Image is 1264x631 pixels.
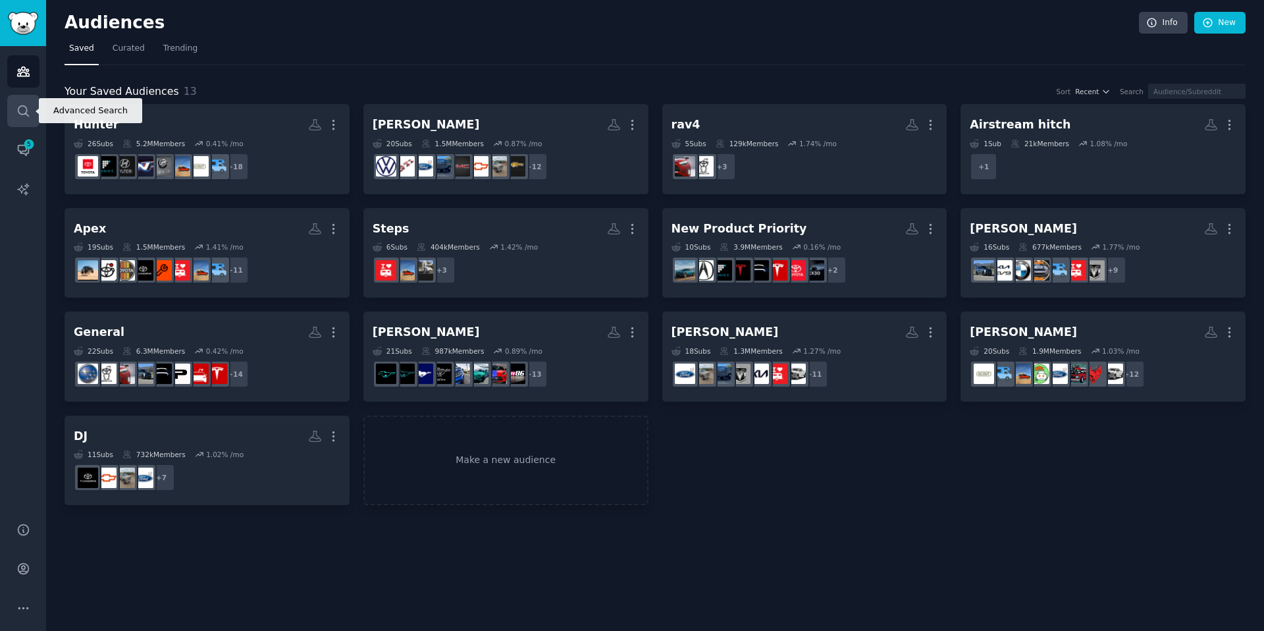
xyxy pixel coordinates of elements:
[1117,360,1145,388] div: + 12
[159,38,202,65] a: Trending
[1047,260,1068,281] img: TruckCampers
[671,242,711,252] div: 10 Sub s
[961,104,1246,194] a: Airstream hitch1Sub21kMembers1.08% /mo+1
[693,364,714,384] img: ChevyTrucks
[1139,12,1188,34] a: Info
[413,156,433,177] img: Ford
[74,450,113,459] div: 11 Sub s
[115,156,135,177] img: Hyundai
[785,260,806,281] img: ToyotaCrown
[151,156,172,177] img: IoniqHybrid
[505,139,542,148] div: 0.87 % /mo
[675,156,695,177] img: ToyotaRAV4
[1075,87,1111,96] button: Recent
[1084,364,1105,384] img: Diesel
[1011,260,1031,281] img: BMWiX
[1090,139,1128,148] div: 1.08 % /mo
[221,256,249,284] div: + 11
[133,260,153,281] img: ToyotaTundra
[163,43,197,55] span: Trending
[712,260,732,281] img: Ioniq5
[373,221,409,237] div: Steps
[671,221,807,237] div: New Product Priority
[804,260,824,281] img: ex30
[785,364,806,384] img: Ram2500
[708,153,736,180] div: + 3
[363,312,648,402] a: [PERSON_NAME]21Subs987kMembers0.89% /mo+13GR86BRZ_GR86SubaruBrzBRZ_ZD8FordMachEMustangMachEMustan...
[1057,87,1071,96] div: Sort
[74,428,88,445] div: DJ
[373,324,480,341] div: [PERSON_NAME]
[662,208,947,298] a: New Product Priority10Subs3.9MMembers0.16% /mo+2ex30ToyotaCrownteslamotorsTeslaModelYModelYIoniq5...
[376,364,396,384] img: MustangMachE
[1148,84,1246,99] input: Audience/Subreddit
[188,260,209,281] img: FourWheelCampers
[23,140,35,149] span: 5
[133,364,153,384] img: kiacarnivals
[78,260,98,281] img: FordRaptor
[65,208,350,298] a: Apex19Subs1.5MMembers1.41% /mo+11TruckCampersFourWheelCampersRVLivingTacomaworldToyotaTundraToyot...
[65,84,179,100] span: Your Saved Audiences
[115,260,135,281] img: ToyotaPickup
[170,364,190,384] img: prius
[961,312,1246,402] a: [PERSON_NAME]20Subs1.9MMembers1.03% /mo+12Ram2500DieselprojectcarFordoverlandingFourWheelCampersT...
[767,260,787,281] img: teslamotors
[431,364,452,384] img: FordMachE
[206,139,244,148] div: 0.41 % /mo
[487,156,507,177] img: ChevyTrucks
[394,156,415,177] img: GolfGTI
[108,38,149,65] a: Curated
[413,260,433,281] img: rvlife
[970,139,1001,148] div: 1 Sub
[428,256,456,284] div: + 3
[373,242,408,252] div: 6 Sub s
[1099,256,1126,284] div: + 9
[1029,260,1049,281] img: ProjectMini
[1102,346,1140,356] div: 1.03 % /mo
[363,208,648,298] a: Steps6Subs404kMembers1.42% /mo+3rvlifeFourWheelCampersRVLiving
[133,156,153,177] img: Ioniq5N
[1103,364,1123,384] img: Ram2500
[720,346,782,356] div: 1.3M Members
[1066,260,1086,281] img: RVLiving
[671,139,706,148] div: 5 Sub s
[96,468,117,488] img: Chevy
[970,117,1070,133] div: Airstream hitch
[122,139,185,148] div: 5.2M Members
[74,242,113,252] div: 19 Sub s
[133,468,153,488] img: Ford
[1084,260,1105,281] img: ram_trucks
[974,260,994,281] img: kiacarnivals
[7,134,39,166] a: 5
[74,324,124,341] div: General
[96,364,117,384] img: rav4club
[65,312,350,402] a: General22Subs6.3MMembers0.42% /mo+14teslamotorsTeslaModel3priusTeslaModelYkiacarnivalsToyotaRAV4r...
[505,346,542,356] div: 0.89 % /mo
[122,450,186,459] div: 732k Members
[151,260,172,281] img: Tacomaworld
[373,117,480,133] div: [PERSON_NAME]
[373,346,412,356] div: 21 Sub s
[500,242,538,252] div: 1.42 % /mo
[74,117,118,133] div: Hunter
[487,364,507,384] img: BRZ_GR86
[662,312,947,402] a: [PERSON_NAME]18Subs1.3MMembers1.27% /mo+11Ram2500RVLivingkiaram_trucksgmcsierraChevyTrucksFord
[206,346,244,356] div: 0.42 % /mo
[113,43,145,55] span: Curated
[188,364,209,384] img: TeslaModel3
[468,156,488,177] img: Chevy
[122,242,185,252] div: 1.5M Members
[992,364,1013,384] img: TruckCampers
[184,85,197,97] span: 13
[970,221,1077,237] div: [PERSON_NAME]
[450,364,470,384] img: BRZ_ZD8
[662,104,947,194] a: rav45Subs129kMembers1.74% /mo+3rav4clubToyotaRAV4
[1018,346,1081,356] div: 1.9M Members
[78,364,98,384] img: Subaru_Outback
[693,260,714,281] img: AcuraIntegra
[675,260,695,281] img: HondaPrologue
[74,346,113,356] div: 22 Sub s
[1018,242,1082,252] div: 677k Members
[431,156,452,177] img: gmcsierra
[801,360,828,388] div: + 11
